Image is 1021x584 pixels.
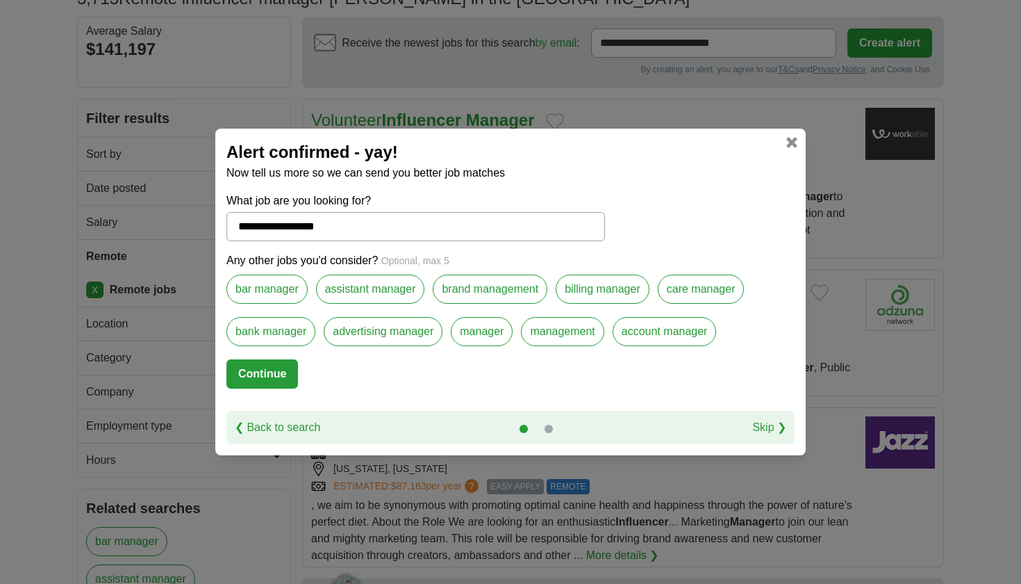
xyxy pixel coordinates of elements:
[556,275,649,304] label: billing manager
[451,317,513,346] label: manager
[226,252,795,269] p: Any other jobs you'd consider?
[433,275,547,304] label: brand management
[226,140,795,165] h2: Alert confirmed - yay!
[226,317,315,346] label: bank manager
[235,419,320,436] a: ❮ Back to search
[226,359,298,389] button: Continue
[658,275,745,304] label: care manager
[316,275,425,304] label: assistant manager
[324,317,442,346] label: advertising manager
[226,275,308,304] label: bar manager
[521,317,604,346] label: management
[752,419,786,436] a: Skip ❯
[381,255,449,266] span: Optional, max 5
[226,193,605,209] label: What job are you looking for?
[226,165,795,181] p: Now tell us more so we can send you better job matches
[613,317,717,346] label: account manager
